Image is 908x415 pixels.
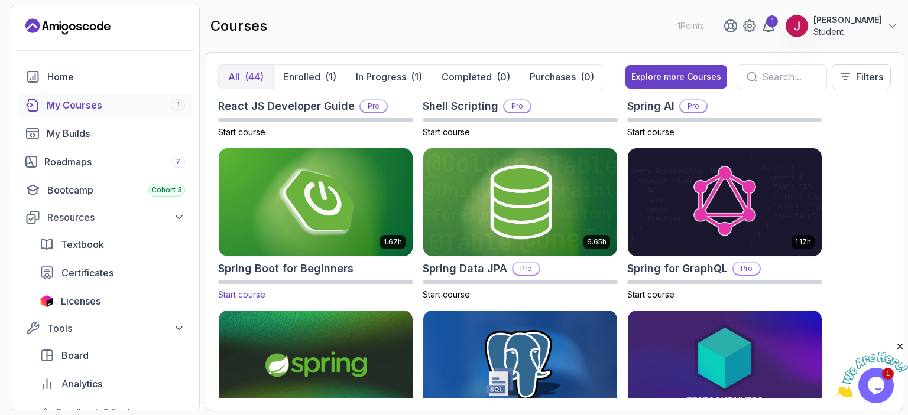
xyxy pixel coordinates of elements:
p: Enrolled [283,70,320,84]
p: Pro [513,263,539,275]
img: Spring for GraphQL card [628,148,822,257]
button: Completed(0) [432,65,520,89]
span: Start course [423,289,470,299]
span: Start course [627,289,674,299]
button: Tools [18,318,192,339]
a: Landing page [25,17,111,36]
button: user profile image[PERSON_NAME]Student [785,14,899,38]
p: Pro [504,100,530,112]
span: 1 [177,100,180,110]
h2: Spring for GraphQL [627,260,728,277]
a: home [18,65,192,89]
span: Start course [627,127,674,137]
div: Resources [47,210,185,224]
span: Start course [218,127,265,137]
img: Spring Boot for Beginners card [214,145,417,259]
span: Analytics [61,377,102,391]
span: Board [61,348,89,362]
div: Explore more Courses [631,71,721,83]
div: (0) [581,70,594,84]
span: 7 [176,157,180,166]
h2: courses [210,17,267,35]
button: Purchases(0) [520,65,604,89]
p: Pro [734,263,760,275]
div: Roadmaps [44,155,185,169]
h2: React JS Developer Guide [218,98,355,115]
button: Resources [18,207,192,228]
p: Pro [680,100,706,112]
div: My Builds [47,126,185,140]
span: Textbook [61,237,104,251]
div: (1) [411,70,422,84]
p: Completed [442,70,492,84]
img: user profile image [786,15,808,37]
div: Tools [47,321,185,335]
h2: Shell Scripting [423,98,498,115]
a: 1 [761,19,776,33]
a: roadmaps [18,150,192,174]
a: builds [18,122,192,145]
a: licenses [33,289,192,313]
div: Bootcamp [47,183,185,197]
p: 1.17h [795,237,811,247]
p: In Progress [356,70,406,84]
a: board [33,344,192,367]
img: Spring Data JPA card [423,148,617,257]
h2: Spring AI [627,98,674,115]
p: Student [813,26,882,38]
button: All(44) [219,65,273,89]
div: (0) [497,70,510,84]
p: 6.65h [587,237,607,247]
a: textbook [33,233,192,256]
a: certificates [33,261,192,285]
h2: Spring Boot for Beginners [218,260,354,277]
p: 1.67h [384,237,402,247]
a: courses [18,93,192,117]
p: Pro [361,100,387,112]
span: Cohort 3 [151,185,182,195]
a: analytics [33,372,192,396]
button: In Progress(1) [346,65,432,89]
button: Enrolled(1) [273,65,346,89]
div: 1 [766,15,778,27]
p: Purchases [530,70,576,84]
p: 1 Points [677,20,704,32]
iframe: chat widget [835,341,908,397]
div: Home [47,70,185,84]
input: Search... [762,70,817,84]
p: Filters [856,70,883,84]
button: Filters [832,64,891,89]
img: jetbrains icon [40,295,54,307]
span: Licenses [61,294,100,308]
span: Start course [218,289,265,299]
p: [PERSON_NAME] [813,14,882,26]
h2: Spring Data JPA [423,260,507,277]
div: My Courses [47,98,185,112]
div: (44) [245,70,264,84]
p: All [228,70,240,84]
a: bootcamp [18,178,192,202]
span: Certificates [61,266,113,280]
button: Explore more Courses [625,65,727,89]
div: (1) [325,70,336,84]
span: Start course [423,127,470,137]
